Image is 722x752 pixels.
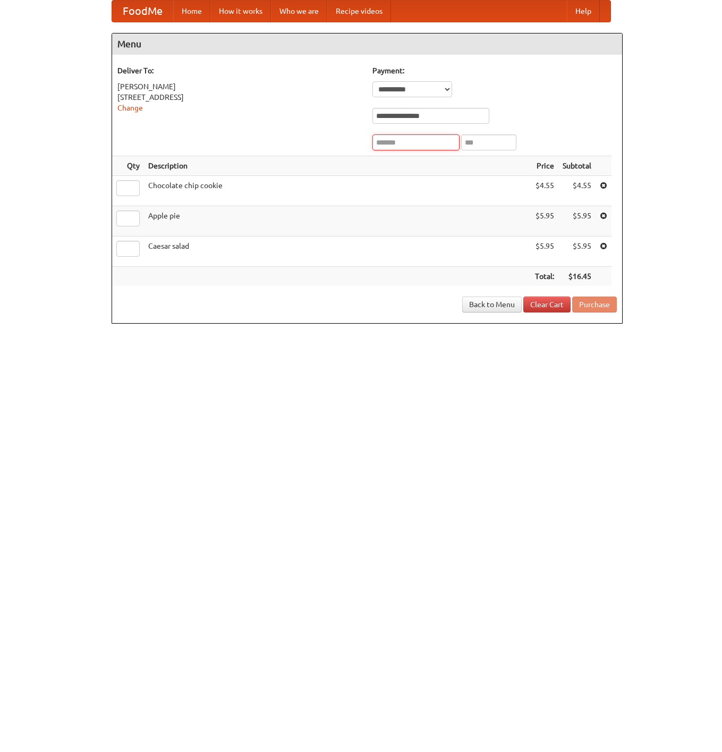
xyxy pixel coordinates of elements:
[558,156,596,176] th: Subtotal
[558,267,596,286] th: $16.45
[558,206,596,236] td: $5.95
[327,1,391,22] a: Recipe videos
[117,65,362,76] h5: Deliver To:
[144,156,531,176] th: Description
[144,236,531,267] td: Caesar salad
[372,65,617,76] h5: Payment:
[531,206,558,236] td: $5.95
[558,236,596,267] td: $5.95
[523,297,571,312] a: Clear Cart
[112,156,144,176] th: Qty
[567,1,600,22] a: Help
[117,104,143,112] a: Change
[531,236,558,267] td: $5.95
[558,176,596,206] td: $4.55
[112,1,173,22] a: FoodMe
[117,81,362,92] div: [PERSON_NAME]
[117,92,362,103] div: [STREET_ADDRESS]
[462,297,522,312] a: Back to Menu
[271,1,327,22] a: Who we are
[173,1,210,22] a: Home
[144,176,531,206] td: Chocolate chip cookie
[572,297,617,312] button: Purchase
[531,267,558,286] th: Total:
[531,156,558,176] th: Price
[531,176,558,206] td: $4.55
[112,33,622,55] h4: Menu
[210,1,271,22] a: How it works
[144,206,531,236] td: Apple pie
